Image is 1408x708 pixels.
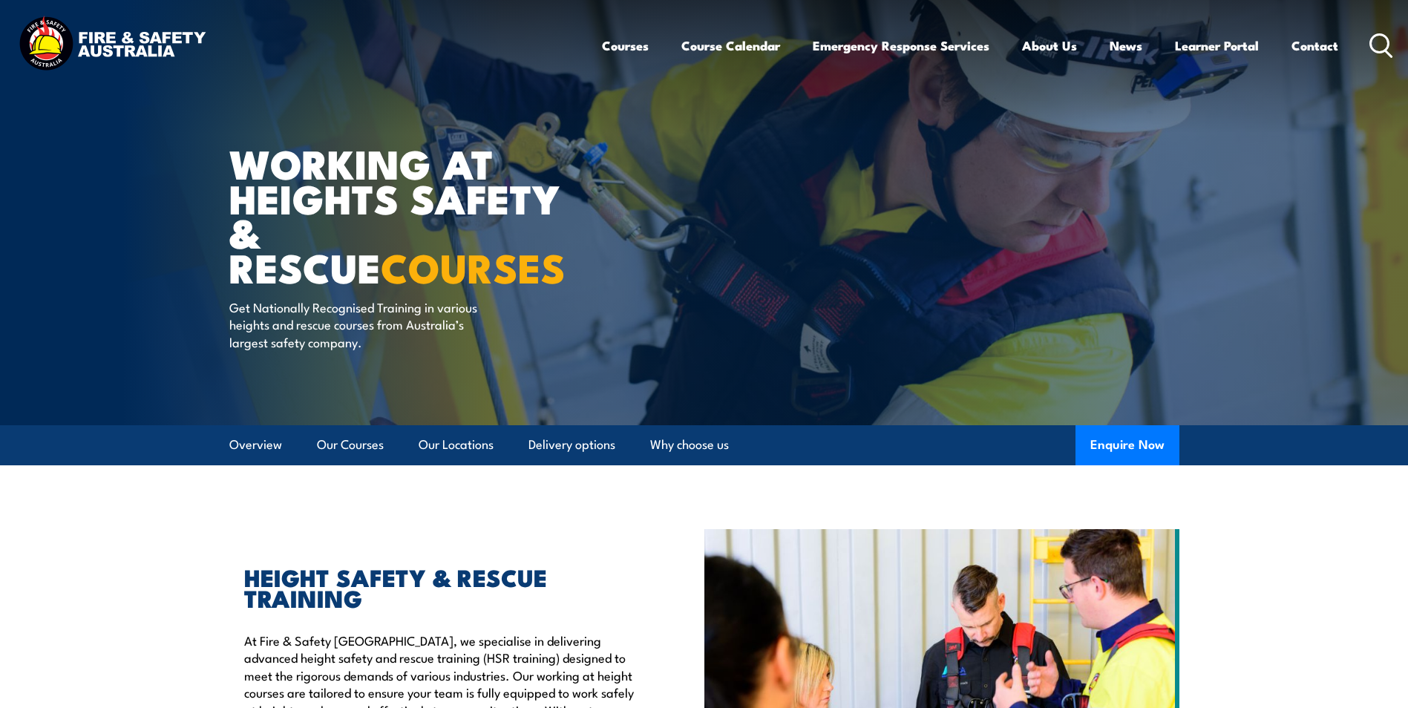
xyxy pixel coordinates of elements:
[813,26,989,65] a: Emergency Response Services
[229,298,500,350] p: Get Nationally Recognised Training in various heights and rescue courses from Australia’s largest...
[528,425,615,465] a: Delivery options
[681,26,780,65] a: Course Calendar
[602,26,649,65] a: Courses
[1291,26,1338,65] a: Contact
[244,566,636,608] h2: HEIGHT SAFETY & RESCUE TRAINING
[1110,26,1142,65] a: News
[229,145,596,284] h1: WORKING AT HEIGHTS SAFETY & RESCUE
[419,425,494,465] a: Our Locations
[1175,26,1259,65] a: Learner Portal
[381,235,566,297] strong: COURSES
[1075,425,1179,465] button: Enquire Now
[317,425,384,465] a: Our Courses
[650,425,729,465] a: Why choose us
[1022,26,1077,65] a: About Us
[229,425,282,465] a: Overview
